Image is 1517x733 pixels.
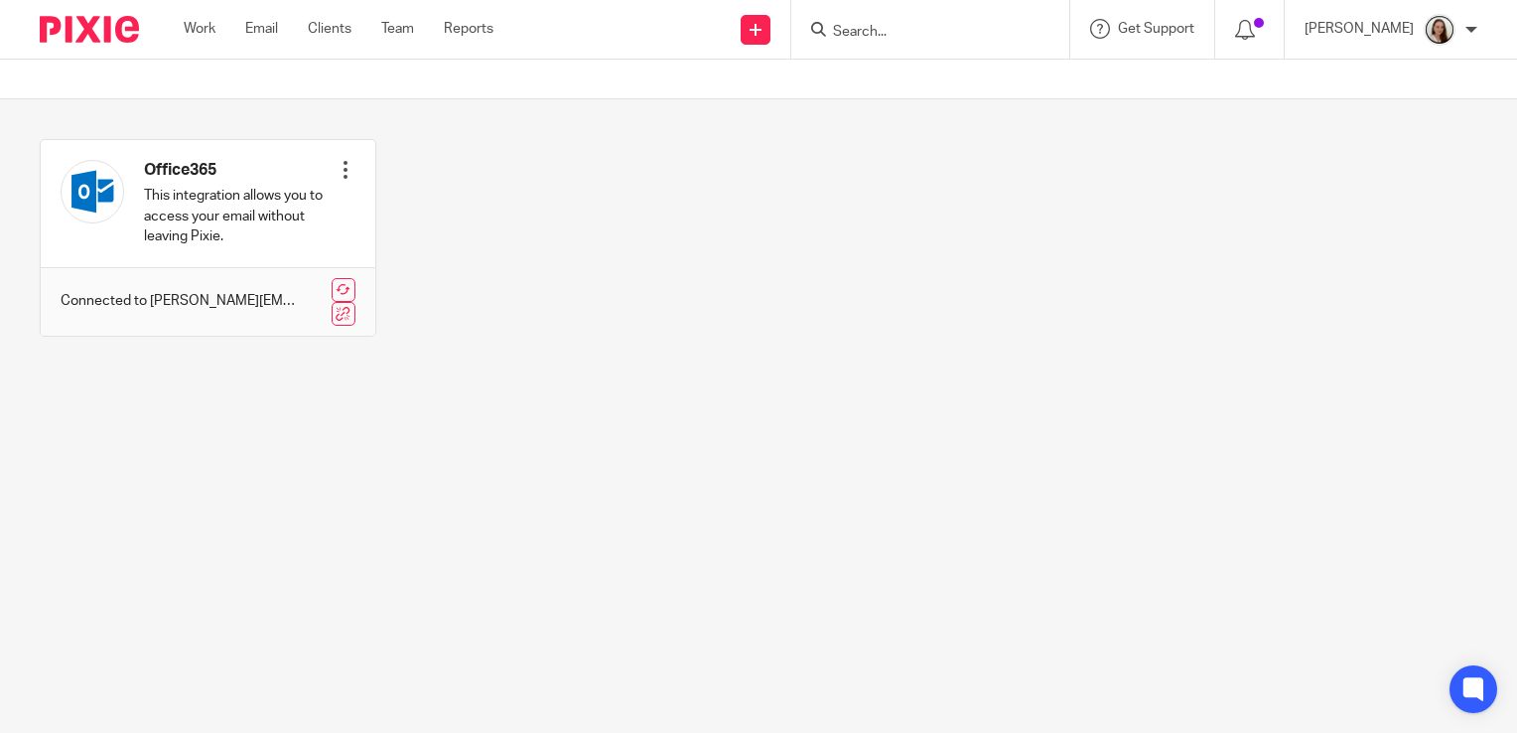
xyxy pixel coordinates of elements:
[1424,14,1455,46] img: Profile.png
[381,19,414,39] a: Team
[144,160,336,181] h4: Office365
[1305,19,1414,39] p: [PERSON_NAME]
[144,186,336,246] p: This integration allows you to access your email without leaving Pixie.
[308,19,351,39] a: Clients
[831,24,1010,42] input: Search
[40,16,139,43] img: Pixie
[61,160,124,223] img: outlook.svg
[1118,22,1194,36] span: Get Support
[184,19,215,39] a: Work
[245,19,278,39] a: Email
[61,291,296,311] p: Connected to [PERSON_NAME][EMAIL_ADDRESS][PERSON_NAME][DOMAIN_NAME]
[444,19,493,39] a: Reports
